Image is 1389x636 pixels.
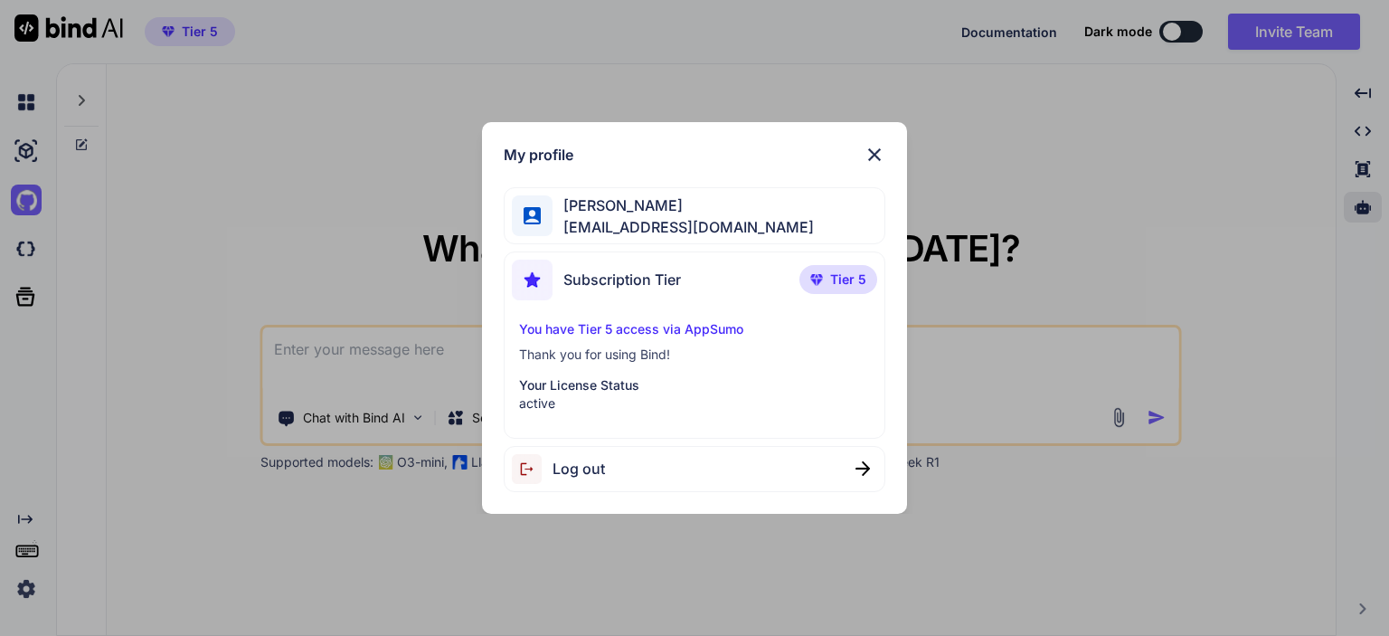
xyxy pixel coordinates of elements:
[553,216,814,238] span: [EMAIL_ADDRESS][DOMAIN_NAME]
[504,144,573,166] h1: My profile
[512,454,553,484] img: logout
[810,274,823,285] img: premium
[553,195,814,216] span: [PERSON_NAME]
[855,461,870,476] img: close
[830,271,866,289] span: Tier 5
[519,346,869,364] p: Thank you for using Bind!
[524,207,541,224] img: profile
[553,458,605,479] span: Log out
[519,376,869,394] p: Your License Status
[512,260,553,300] img: subscription
[519,394,869,413] p: active
[563,269,681,290] span: Subscription Tier
[519,320,869,338] p: You have Tier 5 access via AppSumo
[864,144,885,166] img: close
